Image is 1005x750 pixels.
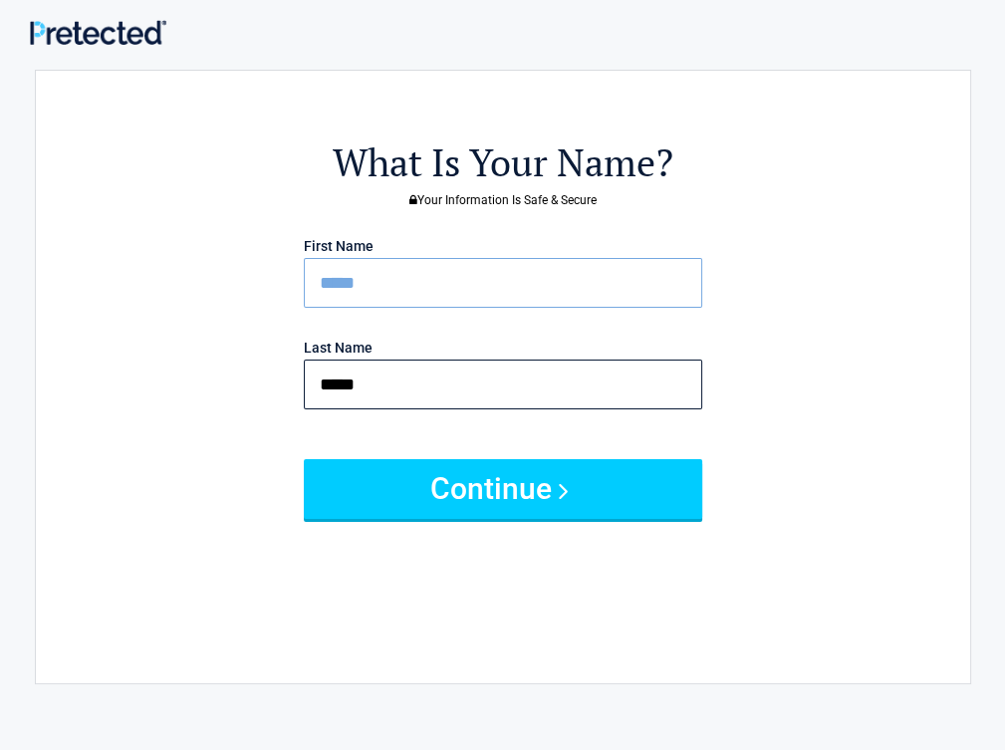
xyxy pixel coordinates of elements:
[145,194,861,206] h3: Your Information Is Safe & Secure
[304,341,373,355] label: Last Name
[304,459,702,519] button: Continue
[145,137,861,188] h2: What Is Your Name?
[30,20,166,45] img: Main Logo
[304,239,374,253] label: First Name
